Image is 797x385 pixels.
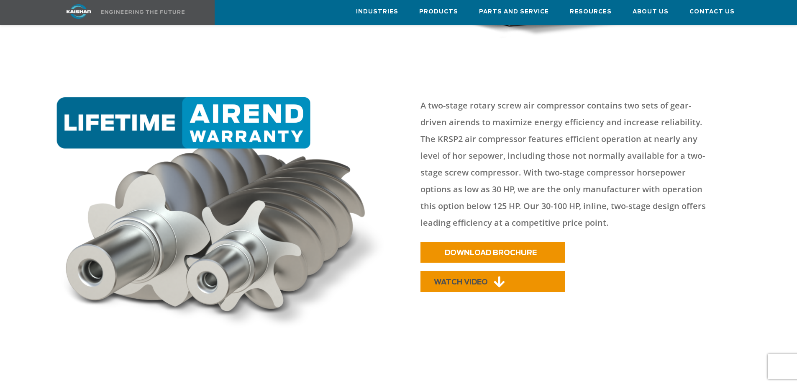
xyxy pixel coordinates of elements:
[52,97,394,336] img: warranty
[689,0,735,23] a: Contact Us
[47,4,110,19] img: kaishan logo
[689,7,735,17] span: Contact Us
[633,0,669,23] a: About Us
[419,0,458,23] a: Products
[479,7,549,17] span: Parts and Service
[445,249,537,256] span: DOWNLOAD BROCHURE
[434,279,488,286] span: WATCH VIDEO
[356,0,398,23] a: Industries
[420,271,565,292] a: WATCH VIDEO
[570,7,612,17] span: Resources
[420,242,565,263] a: DOWNLOAD BROCHURE
[570,0,612,23] a: Resources
[101,10,185,14] img: Engineering the future
[419,7,458,17] span: Products
[420,97,717,231] p: A two-stage rotary screw air compressor contains two sets of gear-driven airends to maximize ener...
[479,0,549,23] a: Parts and Service
[356,7,398,17] span: Industries
[633,7,669,17] span: About Us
